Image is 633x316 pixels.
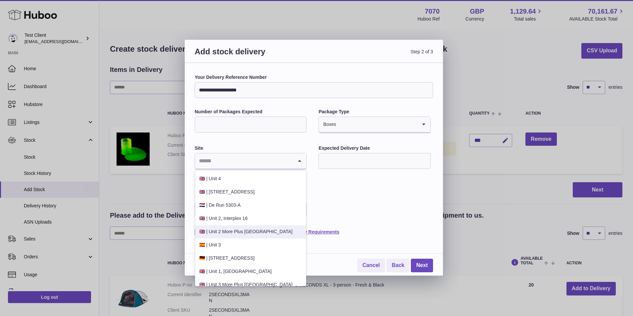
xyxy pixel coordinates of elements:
label: Number of Packages Expected [195,109,307,115]
small: If you wish to fulfil from more of our available , or you don’t see the correct site here - pleas... [195,171,306,181]
label: Expected Delivery Date [318,145,430,151]
label: Site [195,145,307,151]
li: 🇬🇧 | Unit 1, [GEOGRAPHIC_DATA] [195,265,306,278]
span: Step 2 of 3 [314,46,433,65]
li: 🇬🇧 | Unit 4 [195,172,306,185]
a: Cancel [357,259,385,272]
li: 🇬🇧 | Unit 3 More Plus [GEOGRAPHIC_DATA] [195,278,306,291]
input: Search for option [195,153,293,169]
li: 🇪🇸 | Unit 3 [195,238,306,252]
div: Search for option [319,117,430,133]
h3: Add stock delivery [195,46,314,65]
a: Next [411,259,433,272]
label: Package Type [318,109,430,115]
li: 🇳🇱 | De Run 5303-A [195,199,306,212]
label: Estimated Quantity per Package [195,194,307,200]
a: Back [386,259,410,272]
label: I agree to [PERSON_NAME]'s [195,229,433,235]
label: Your Delivery Reference Number [195,74,433,80]
li: 🇩🇪 | [STREET_ADDRESS] [195,252,306,265]
li: 🇬🇧 | Unit 2, Interplex 16 [195,212,306,225]
div: Search for option [195,153,306,169]
li: 🇬🇧 | [STREET_ADDRESS] [195,185,306,199]
a: Minimum Delivery Requirements [268,229,339,235]
input: Search for option [336,117,417,132]
span: Boxes [319,117,336,132]
li: 🇬🇧 | Unit 2 More Plus [GEOGRAPHIC_DATA] [195,225,306,238]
